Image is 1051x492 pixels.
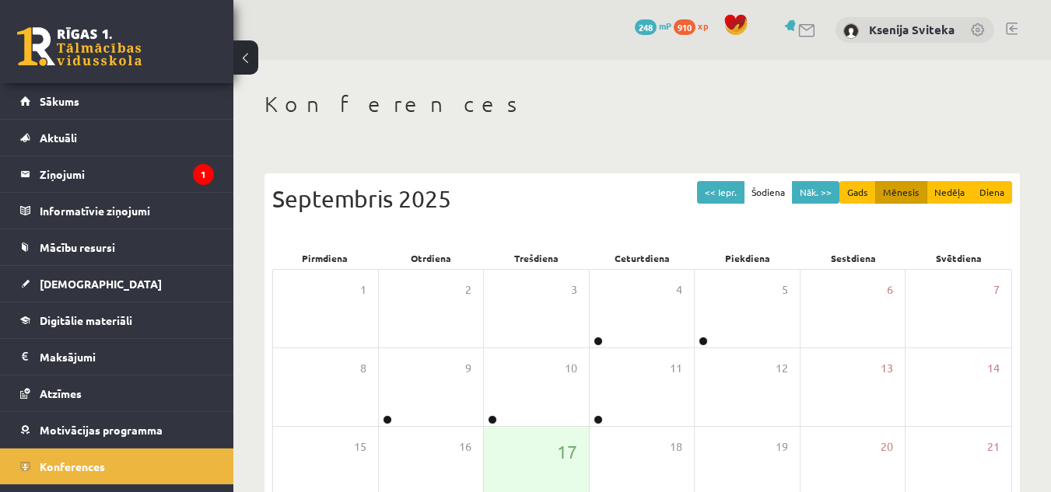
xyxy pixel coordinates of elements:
span: 11 [670,360,682,377]
button: Mēnesis [875,181,927,204]
img: Ksenija Sviteka [843,23,859,39]
a: Atzīmes [20,375,214,411]
span: 2 [465,281,471,298]
span: 3 [571,281,577,298]
span: 10 [565,360,577,377]
a: Ksenija Sviteka [869,22,955,37]
span: Motivācijas programma [40,423,163,437]
span: 12 [776,360,788,377]
span: 4 [676,281,682,298]
a: Aktuāli [20,120,214,155]
button: Gads [839,181,876,204]
div: Piekdiena [695,247,801,269]
a: Mācību resursi [20,229,214,265]
button: << Iepr. [697,181,744,204]
span: 16 [459,438,471,455]
legend: Maksājumi [40,339,214,375]
div: Pirmdiena [272,247,378,269]
a: Motivācijas programma [20,412,214,448]
a: 910 xp [674,19,716,32]
a: Rīgas 1. Tālmācības vidusskola [17,27,142,66]
legend: Ziņojumi [40,156,214,192]
span: Konferences [40,459,105,473]
span: Atzīmes [40,386,82,400]
a: 248 mP [635,19,671,32]
span: Sākums [40,94,79,108]
a: Ziņojumi1 [20,156,214,192]
a: [DEMOGRAPHIC_DATA] [20,266,214,302]
span: 1 [360,281,366,298]
span: 7 [993,281,1000,298]
button: Nedēļa [927,181,972,204]
span: 248 [635,19,657,35]
span: 15 [354,438,366,455]
div: Otrdiena [378,247,484,269]
a: Informatīvie ziņojumi [20,193,214,229]
span: 13 [881,360,893,377]
span: 20 [881,438,893,455]
a: Sākums [20,83,214,119]
span: 18 [670,438,682,455]
button: Diena [972,181,1012,204]
div: Sestdiena [801,247,906,269]
span: 8 [360,360,366,377]
i: 1 [193,164,214,185]
a: Maksājumi [20,339,214,375]
span: 910 [674,19,695,35]
h1: Konferences [265,91,1020,117]
button: Šodiena [744,181,793,204]
a: Konferences [20,448,214,484]
span: xp [698,19,708,32]
span: [DEMOGRAPHIC_DATA] [40,277,162,291]
div: Svētdiena [906,247,1012,269]
a: Digitālie materiāli [20,302,214,338]
div: Septembris 2025 [272,181,1012,216]
span: 9 [465,360,471,377]
div: Ceturtdiena [590,247,695,269]
span: Digitālie materiāli [40,313,132,327]
legend: Informatīvie ziņojumi [40,193,214,229]
button: Nāk. >> [792,181,839,204]
div: Trešdiena [484,247,590,269]
span: 21 [987,438,1000,455]
span: 5 [782,281,788,298]
span: mP [659,19,671,32]
span: Mācību resursi [40,240,115,254]
span: 17 [557,438,577,465]
span: 6 [887,281,893,298]
span: 14 [987,360,1000,377]
span: Aktuāli [40,131,77,145]
span: 19 [776,438,788,455]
